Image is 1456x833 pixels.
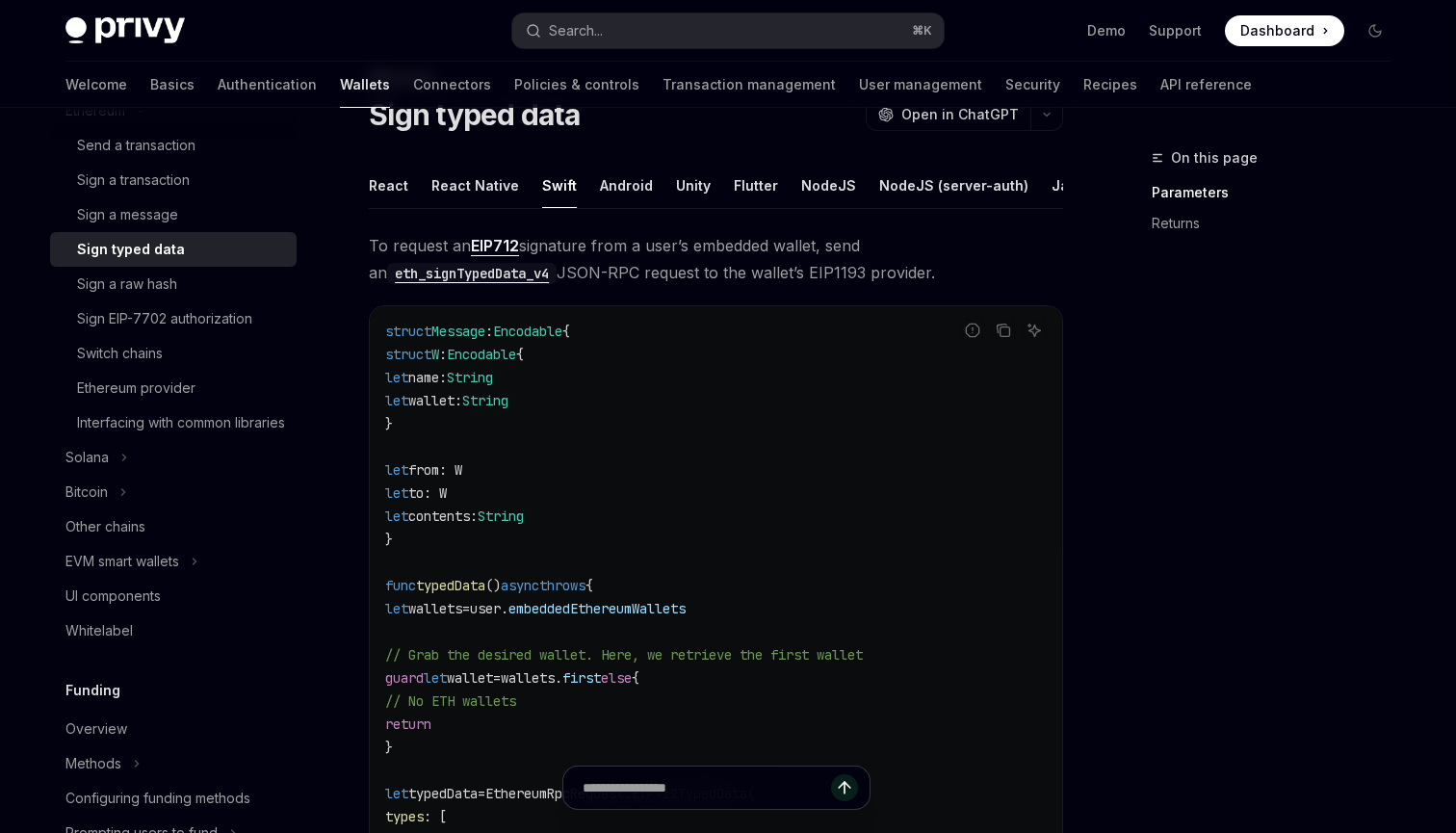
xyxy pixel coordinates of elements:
div: Configuring funding methods [65,787,250,810]
code: eth_signTypedData_v4 [387,263,557,284]
div: Other chains [65,515,145,538]
span: ⌘ K [912,23,932,39]
a: Authentication [218,62,317,108]
span: let [385,461,408,479]
span: func [385,577,416,594]
span: from: W [408,461,462,479]
a: Returns [1152,208,1406,239]
span: let [385,508,408,525]
div: Switch chains [77,342,163,365]
span: typedData [416,577,485,594]
a: Sign a raw hash [50,267,297,301]
div: Whitelabel [65,619,133,642]
button: Report incorrect code [960,318,985,343]
button: Copy the contents from the code block [991,318,1016,343]
div: Overview [65,717,127,741]
span: struct [385,323,431,340]
button: Toggle EVM smart wallets section [50,544,297,579]
button: Toggle Solana section [50,440,297,475]
a: Dashboard [1225,15,1344,46]
span: return [385,716,431,733]
div: Interfacing with common libraries [77,411,285,434]
span: Encodable [493,323,562,340]
a: eth_signTypedData_v4 [387,263,557,282]
span: { [632,669,639,687]
span: contents: [408,508,478,525]
div: React Native [431,163,519,208]
div: UI components [65,585,161,608]
span: Message [431,323,485,340]
span: wallets [408,600,462,617]
span: async [501,577,539,594]
a: Sign EIP-7702 authorization [50,301,297,336]
a: Transaction management [663,62,836,108]
div: Sign a transaction [77,169,190,192]
input: Ask a question... [583,767,831,809]
a: Whitelabel [50,613,297,648]
a: Switch chains [50,336,297,371]
a: Overview [50,712,297,746]
div: Unity [676,163,711,208]
span: name: [408,369,447,386]
div: Sign a raw hash [77,273,177,296]
span: () [485,577,501,594]
div: Sign EIP-7702 authorization [77,307,252,330]
span: String [478,508,524,525]
div: Ethereum provider [77,377,195,400]
a: Welcome [65,62,127,108]
span: user. [470,600,508,617]
span: = [493,669,501,687]
span: : [485,323,493,340]
span: String [447,369,493,386]
a: Recipes [1083,62,1137,108]
div: Send a transaction [77,134,195,157]
a: Demo [1087,21,1126,40]
button: Ask AI [1022,318,1047,343]
div: Sign typed data [77,238,185,261]
span: to: W [408,484,447,502]
a: Basics [150,62,195,108]
a: Wallets [340,62,390,108]
span: let [385,369,408,386]
span: guard [385,669,424,687]
h5: Funding [65,679,120,702]
a: Sign a transaction [50,163,297,197]
a: User management [859,62,982,108]
div: Swift [542,163,577,208]
span: String [462,392,508,409]
a: Configuring funding methods [50,781,297,816]
span: To request an signature from a user’s embedded wallet, send an JSON-RPC request to the wallet’s E... [369,232,1063,286]
span: Dashboard [1240,21,1314,40]
span: let [385,600,408,617]
span: let [385,484,408,502]
div: Sign a message [77,203,178,226]
span: } [385,415,393,432]
span: { [516,346,524,363]
div: Java [1052,163,1085,208]
span: else [601,669,632,687]
a: Other chains [50,509,297,544]
a: Policies & controls [514,62,639,108]
span: { [562,323,570,340]
span: let [385,392,408,409]
span: { [585,577,593,594]
span: } [385,531,393,548]
div: Methods [65,752,121,775]
div: React [369,163,408,208]
a: Security [1005,62,1060,108]
button: Toggle Methods section [50,746,297,781]
span: Encodable [447,346,516,363]
span: first [562,669,601,687]
span: W [431,346,439,363]
span: Open in ChatGPT [901,105,1019,124]
div: Android [600,163,653,208]
a: UI components [50,579,297,613]
button: Send message [831,774,858,801]
span: // No ETH wallets [385,692,516,710]
div: Flutter [734,163,778,208]
span: = [462,600,470,617]
a: Parameters [1152,177,1406,208]
a: Support [1149,21,1202,40]
div: Search... [549,19,603,42]
span: let [424,669,447,687]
